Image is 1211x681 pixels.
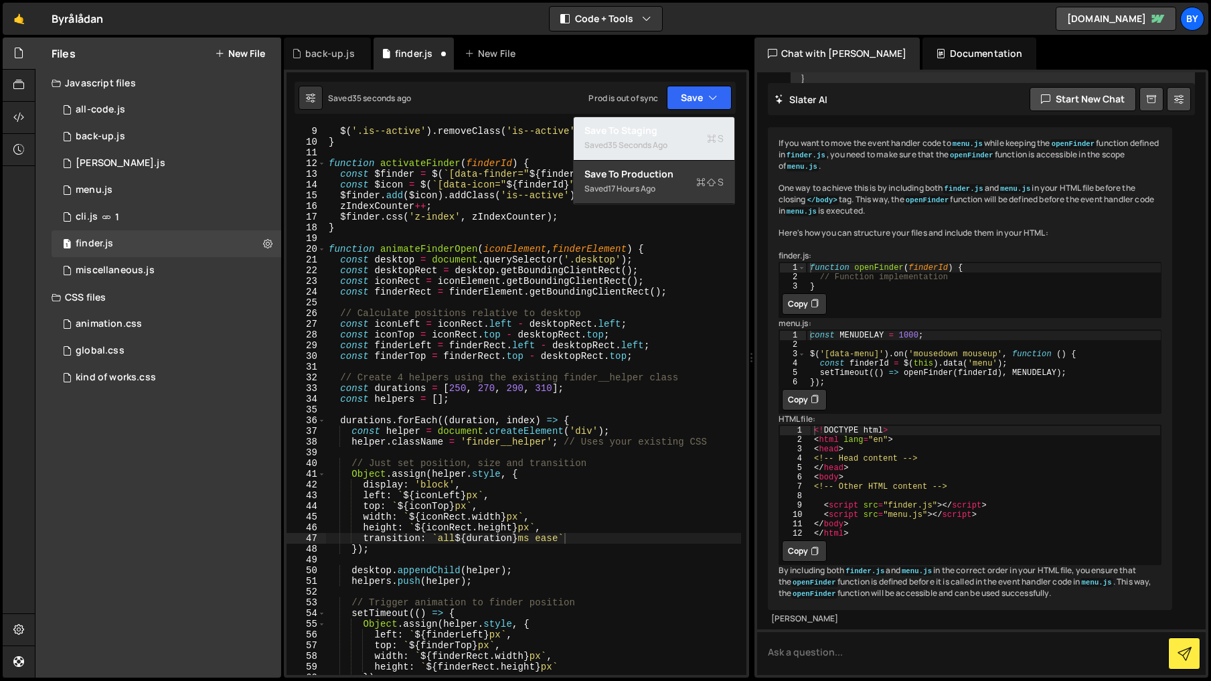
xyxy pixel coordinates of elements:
[780,282,806,291] div: 3
[780,378,806,387] div: 6
[771,613,1169,625] div: [PERSON_NAME]
[780,482,811,491] div: 7
[550,7,662,31] button: Code + Tools
[287,137,326,147] div: 10
[287,179,326,190] div: 14
[287,479,326,490] div: 42
[780,445,811,454] div: 3
[287,651,326,662] div: 58
[696,175,724,189] span: S
[52,150,281,177] div: 10338/45273.js
[1080,578,1113,587] code: menu.js
[943,184,985,194] code: finder.js
[287,404,326,415] div: 35
[76,131,125,143] div: back-up.js
[780,359,806,368] div: 4
[115,212,119,222] span: 1
[52,123,281,150] div: 10338/45267.js
[287,415,326,426] div: 36
[76,345,125,357] div: global.css
[287,597,326,608] div: 53
[287,169,326,179] div: 13
[791,578,837,587] code: openFinder
[287,147,326,158] div: 11
[707,132,724,145] span: S
[287,522,326,533] div: 46
[574,161,734,204] button: Save to ProductionS Saved17 hours ago
[844,566,886,576] code: finder.js
[395,47,432,60] div: finder.js
[287,158,326,169] div: 12
[287,201,326,212] div: 16
[782,389,827,410] button: Copy
[76,104,125,116] div: all-code.js
[287,608,326,619] div: 54
[287,576,326,587] div: 51
[780,529,811,538] div: 12
[52,204,281,230] div: 10338/23371.js
[287,276,326,287] div: 23
[287,190,326,201] div: 15
[76,157,165,169] div: [PERSON_NAME].js
[780,491,811,501] div: 8
[584,137,724,153] div: Saved
[287,340,326,351] div: 29
[806,196,839,205] code: </body>
[35,70,281,96] div: Javascript files
[608,183,655,194] div: 17 hours ago
[287,222,326,233] div: 18
[76,372,156,384] div: kind of works.css
[52,11,103,27] div: Byrålådan
[287,565,326,576] div: 50
[588,92,658,104] div: Prod is out of sync
[287,254,326,265] div: 21
[780,368,806,378] div: 5
[951,139,984,149] code: menu.js
[775,93,828,106] h2: Slater AI
[287,329,326,340] div: 28
[52,96,281,123] div: 10338/35579.js
[287,394,326,404] div: 34
[76,184,112,196] div: menu.js
[287,587,326,597] div: 52
[287,297,326,308] div: 25
[52,46,76,61] h2: Files
[780,273,806,282] div: 2
[786,162,819,171] code: menu.js
[785,151,827,160] code: finder.js
[287,383,326,394] div: 33
[52,337,281,364] div: 10338/24192.css
[76,264,155,277] div: miscellaneous.js
[999,184,1032,194] code: menu.js
[667,86,732,110] button: Save
[287,319,326,329] div: 27
[900,566,933,576] code: menu.js
[574,117,734,161] button: Save to StagingS Saved35 seconds ago
[287,458,326,469] div: 40
[780,520,811,529] div: 11
[584,124,724,137] div: Save to Staging
[287,629,326,640] div: 56
[287,308,326,319] div: 26
[287,426,326,437] div: 37
[904,196,951,205] code: openFinder
[780,454,811,463] div: 4
[287,437,326,447] div: 38
[780,501,811,510] div: 9
[780,510,811,520] div: 10
[287,619,326,629] div: 55
[287,244,326,254] div: 20
[76,238,113,250] div: finder.js
[1180,7,1204,31] a: By
[782,293,827,315] button: Copy
[287,533,326,544] div: 47
[780,463,811,473] div: 5
[584,181,724,197] div: Saved
[287,501,326,512] div: 44
[3,3,35,35] a: 🤙
[287,512,326,522] div: 45
[922,37,1036,70] div: Documentation
[305,47,355,60] div: back-up.js
[465,47,521,60] div: New File
[1056,7,1176,31] a: [DOMAIN_NAME]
